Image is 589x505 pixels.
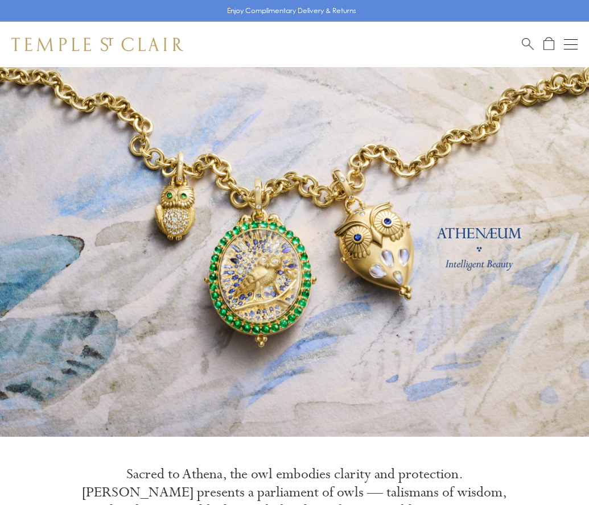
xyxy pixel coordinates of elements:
p: Enjoy Complimentary Delivery & Returns [227,5,356,16]
img: Temple St. Clair [11,38,183,51]
button: Open navigation [564,38,578,51]
a: Open Shopping Bag [543,37,554,51]
a: Search [522,37,534,51]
